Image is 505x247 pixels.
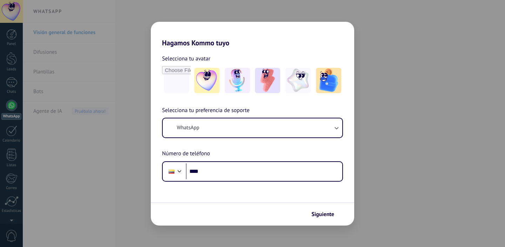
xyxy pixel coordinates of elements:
[177,124,199,131] span: WhatsApp
[151,22,354,47] h2: Hagamos Kommo tuyo
[316,68,341,93] img: -5.jpeg
[194,68,220,93] img: -1.jpeg
[285,68,311,93] img: -4.jpeg
[163,118,342,137] button: WhatsApp
[162,54,210,63] span: Selecciona tu avatar
[162,149,210,158] span: Número de teléfono
[255,68,280,93] img: -3.jpeg
[162,106,250,115] span: Selecciona tu preferencia de soporte
[225,68,250,93] img: -2.jpeg
[311,212,334,217] span: Siguiente
[165,164,178,179] div: Ecuador: + 593
[308,208,344,220] button: Siguiente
